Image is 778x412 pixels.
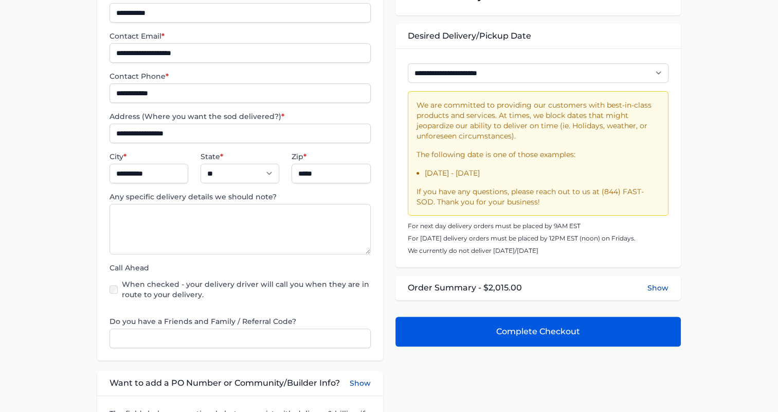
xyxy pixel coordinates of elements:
label: State [201,151,279,162]
label: Zip [292,151,370,162]
span: Want to add a PO Number or Community/Builder Info? [110,377,340,389]
label: When checked - your delivery driver will call you when they are in route to your delivery. [122,279,370,300]
div: Desired Delivery/Pickup Date [395,24,681,48]
p: For next day delivery orders must be placed by 9AM EST [408,222,668,230]
button: Show [350,377,371,389]
p: The following date is one of those examples: [417,149,660,160]
label: Do you have a Friends and Family / Referral Code? [110,316,370,327]
li: [DATE] - [DATE] [425,168,660,178]
button: Show [647,283,668,293]
label: Contact Email [110,31,370,41]
span: Order Summary - $2,015.00 [408,282,522,294]
label: Call Ahead [110,263,370,273]
span: Complete Checkout [496,325,580,338]
p: We are committed to providing our customers with best-in-class products and services. At times, w... [417,100,660,141]
button: Complete Checkout [395,317,681,347]
label: Any specific delivery details we should note? [110,192,370,202]
p: For [DATE] delivery orders must be placed by 12PM EST (noon) on Fridays. [408,234,668,243]
label: City [110,151,188,162]
p: If you have any questions, please reach out to us at (844) FAST-SOD. Thank you for your business! [417,186,660,207]
label: Contact Phone [110,71,370,81]
p: We currently do not deliver [DATE]/[DATE] [408,247,668,255]
label: Address (Where you want the sod delivered?) [110,111,370,122]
